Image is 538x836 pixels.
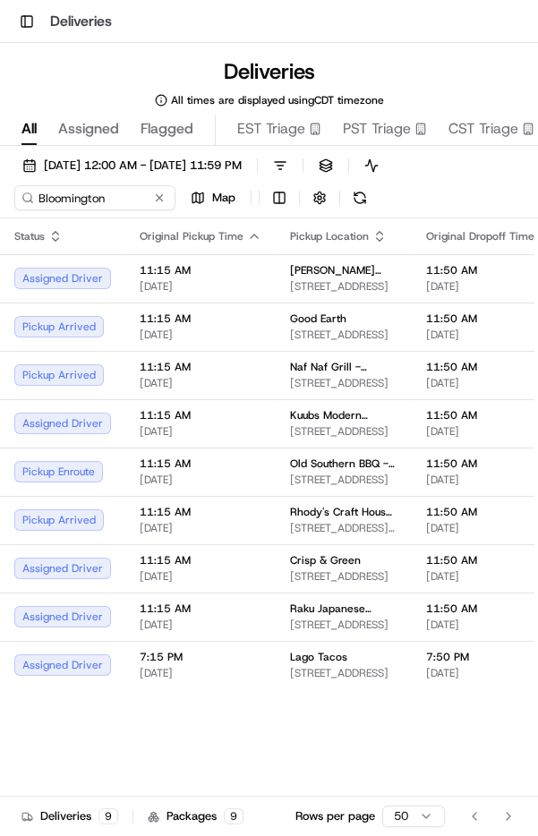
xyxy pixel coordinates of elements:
span: 11:15 AM [140,408,261,422]
span: [STREET_ADDRESS] [290,279,397,294]
button: Refresh [347,185,372,210]
span: Pickup Location [290,229,369,243]
span: Original Pickup Time [140,229,243,243]
div: Start new chat [61,170,294,188]
span: 11:15 AM [140,360,261,374]
span: PST Triage [343,118,411,140]
span: 11:15 AM [140,553,261,567]
span: EST Triage [237,118,305,140]
span: Map [212,190,235,206]
div: 9 [224,808,243,824]
span: Naf Naf Grill - [GEOGRAPHIC_DATA] [290,360,397,374]
span: API Documentation [169,259,287,277]
span: Flagged [141,118,193,140]
button: Map [183,185,243,210]
span: Good Earth [290,311,346,326]
div: Packages [148,808,243,824]
img: Nash [18,17,54,53]
span: Lago Tacos [290,650,347,664]
span: Pylon [178,303,217,316]
img: 1736555255976-a54dd68f-1ca7-489b-9aae-adbdc363a1c4 [18,170,50,202]
div: We're available if you need us! [61,188,226,202]
span: Kuubs Modern Mediterranean [290,408,397,422]
span: CST Triage [448,118,518,140]
span: All [21,118,37,140]
div: Deliveries [21,808,118,824]
a: 💻API Documentation [144,252,295,284]
span: [STREET_ADDRESS] [290,666,397,680]
span: [DATE] 12:00 AM - [DATE] 11:59 PM [44,158,242,174]
button: Start new chat [304,175,326,197]
span: [STREET_ADDRESS] [290,473,397,487]
div: 9 [98,808,118,824]
span: 11:15 AM [140,505,261,519]
span: Rhody's Craft House and Grill [290,505,397,519]
span: 11:15 AM [140,311,261,326]
span: 7:15 PM [140,650,261,664]
span: Old Southern BBQ - 44th & [GEOGRAPHIC_DATA] [290,456,397,471]
span: 11:15 AM [140,263,261,277]
button: [DATE] 12:00 AM - [DATE] 11:59 PM [14,153,250,178]
span: [STREET_ADDRESS][US_STATE] [290,521,397,535]
p: Rows per page [295,808,375,824]
span: [DATE] [140,424,261,439]
span: All times are displayed using CDT timezone [171,93,384,107]
h1: Deliveries [50,11,112,32]
span: [DATE] [140,328,261,342]
span: [STREET_ADDRESS] [290,376,397,390]
span: [DATE] [140,473,261,487]
span: [DATE] [140,376,261,390]
span: [STREET_ADDRESS] [290,424,397,439]
div: 💻 [151,260,166,275]
div: 📗 [18,260,32,275]
p: Welcome 👋 [18,71,326,99]
span: [DATE] [140,666,261,680]
span: 11:15 AM [140,456,261,471]
span: [DATE] [140,279,261,294]
span: Crisp & Green [290,553,361,567]
span: Original Dropoff Time [426,229,534,243]
input: Clear [47,115,295,133]
a: 📗Knowledge Base [11,252,144,284]
input: Type to search [14,185,175,210]
span: Raku Japanese Restaurant [290,601,397,616]
span: [STREET_ADDRESS] [290,569,397,584]
span: Assigned [58,118,119,140]
span: [STREET_ADDRESS] [290,618,397,632]
span: [STREET_ADDRESS] [290,328,397,342]
span: [DATE] [140,521,261,535]
h1: Deliveries [224,57,315,86]
span: Status [14,229,45,243]
span: 11:15 AM [140,601,261,616]
a: Powered byPylon [126,302,217,316]
span: [PERSON_NAME] Sandwiches [290,263,397,277]
span: [DATE] [140,569,261,584]
span: [DATE] [140,618,261,632]
span: Knowledge Base [36,259,137,277]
